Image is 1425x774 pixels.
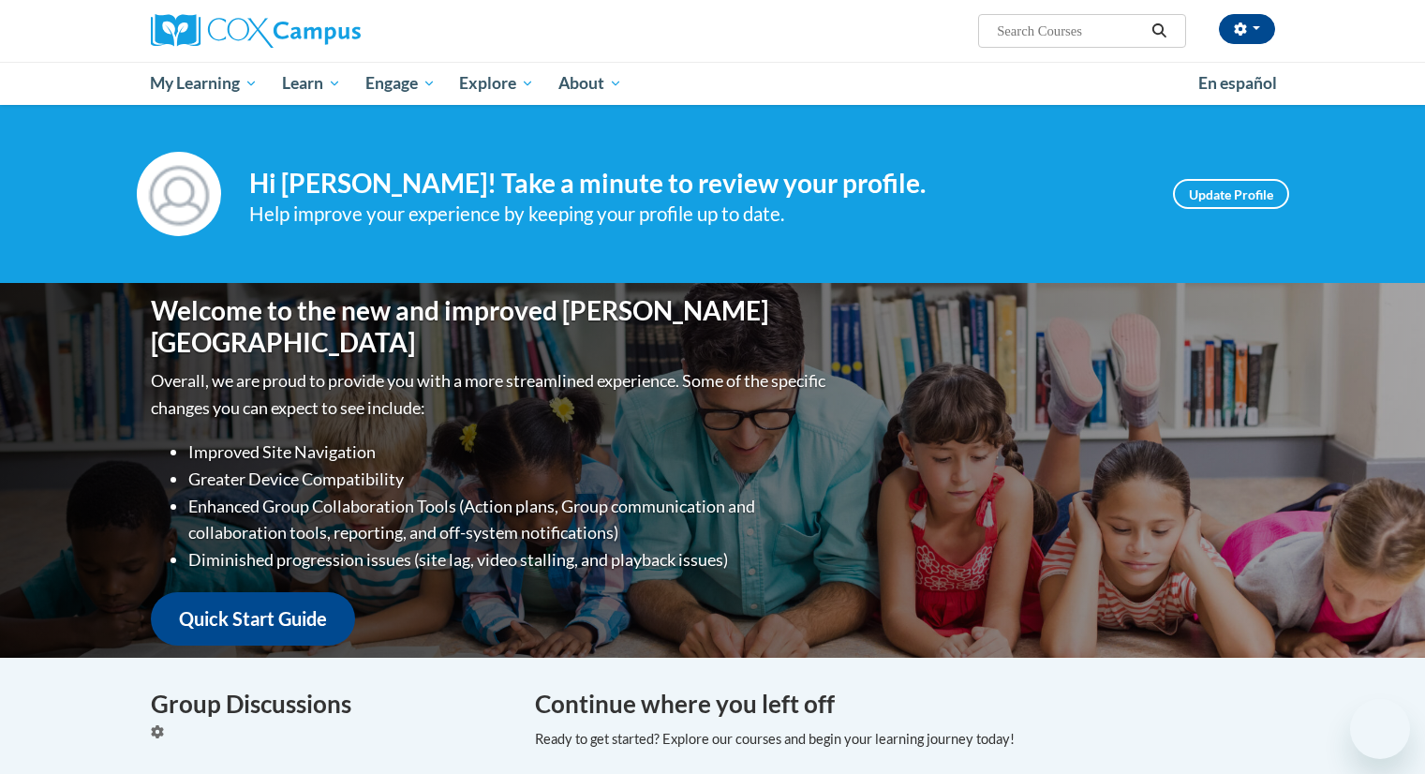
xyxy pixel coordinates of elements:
a: Update Profile [1173,179,1289,209]
h4: Continue where you left off [535,686,1275,722]
span: Engage [365,72,436,95]
p: Overall, we are proud to provide you with a more streamlined experience. Some of the specific cha... [151,367,830,422]
a: Quick Start Guide [151,592,355,646]
h1: Welcome to the new and improved [PERSON_NAME][GEOGRAPHIC_DATA] [151,295,830,358]
a: Learn [270,62,353,105]
img: Profile Image [137,152,221,236]
a: About [546,62,634,105]
a: Cox Campus [151,14,507,48]
button: Account Settings [1219,14,1275,44]
span: My Learning [150,72,258,95]
span: About [558,72,622,95]
li: Diminished progression issues (site lag, video stalling, and playback issues) [188,546,830,573]
li: Greater Device Compatibility [188,466,830,493]
div: Main menu [123,62,1303,105]
input: Search Courses [995,20,1145,42]
h4: Hi [PERSON_NAME]! Take a minute to review your profile. [249,168,1145,200]
h4: Group Discussions [151,686,507,722]
iframe: Button to launch messaging window [1350,699,1410,759]
li: Improved Site Navigation [188,439,830,466]
li: Enhanced Group Collaboration Tools (Action plans, Group communication and collaboration tools, re... [188,493,830,547]
a: Engage [353,62,448,105]
img: Cox Campus [151,14,361,48]
div: Help improve your experience by keeping your profile up to date. [249,199,1145,230]
span: Explore [459,72,534,95]
a: My Learning [139,62,271,105]
button: Search [1145,20,1173,42]
a: Explore [447,62,546,105]
span: En español [1198,73,1277,93]
a: En español [1186,64,1289,103]
span: Learn [282,72,341,95]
